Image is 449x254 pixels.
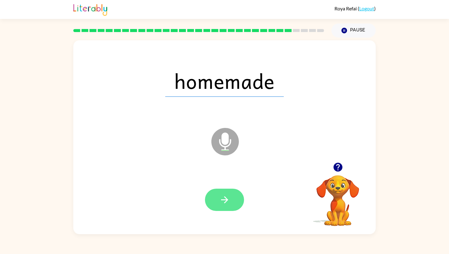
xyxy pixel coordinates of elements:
video: Your browser must support playing .mp4 files to use Literably. Please try using another browser. [307,166,368,227]
span: Roya Refai [334,5,358,11]
a: Logout [359,5,374,11]
button: Pause [331,24,376,38]
div: ( ) [334,5,376,11]
img: Literably [73,2,107,16]
span: homemade [165,65,284,97]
